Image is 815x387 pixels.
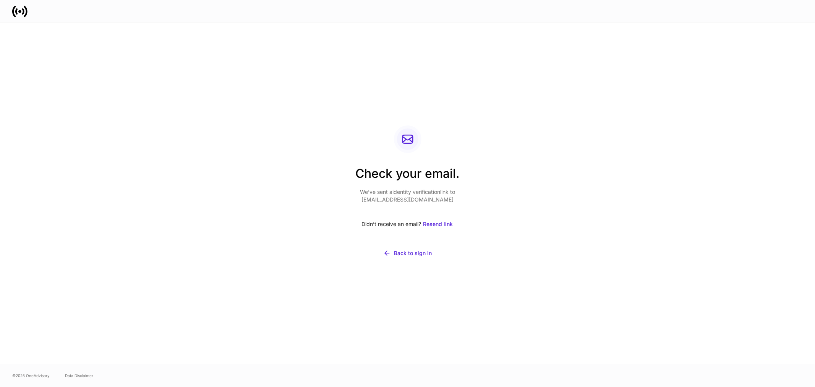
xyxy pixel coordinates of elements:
[394,249,432,257] div: Back to sign in
[12,372,50,379] span: © 2025 OneAdvisory
[355,188,460,203] p: We’ve sent a identity verification link to [EMAIL_ADDRESS][DOMAIN_NAME]
[423,216,454,233] button: Resend link
[355,165,460,188] h2: Check your email.
[355,245,460,262] button: Back to sign in
[423,220,453,228] div: Resend link
[65,372,93,379] a: Data Disclaimer
[355,216,460,233] div: Didn’t receive an email?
